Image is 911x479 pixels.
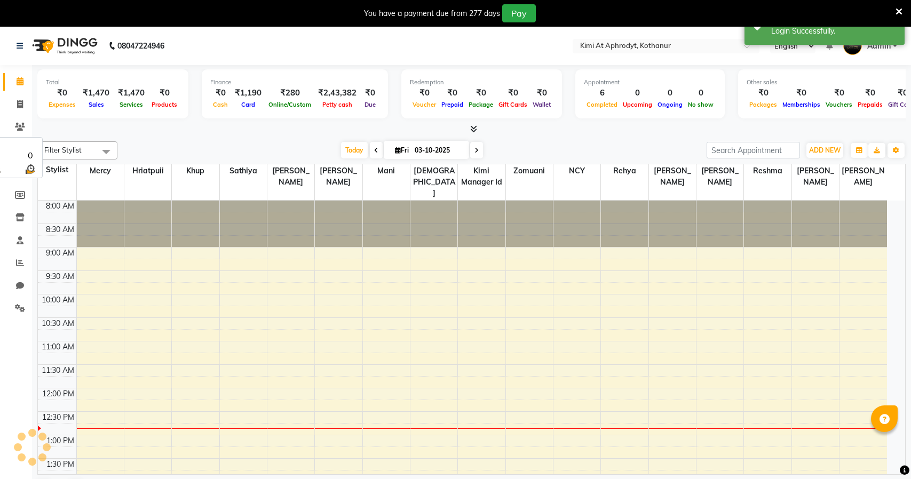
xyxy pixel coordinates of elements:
span: Completed [584,101,620,108]
div: Redemption [410,78,553,87]
span: Sales [86,101,107,108]
div: 9:30 AM [44,271,76,282]
div: 0 [655,87,685,99]
div: 0 [620,87,655,99]
div: ₹2,43,382 [314,87,361,99]
span: Reshma [744,164,791,178]
div: ₹0 [780,87,823,99]
span: [DEMOGRAPHIC_DATA] [410,164,457,200]
span: Mani [363,164,410,178]
b: 08047224946 [117,31,164,61]
div: Total [46,78,180,87]
div: 10:30 AM [39,318,76,329]
span: Card [239,101,258,108]
div: ₹0 [46,87,78,99]
span: [PERSON_NAME] [649,164,696,189]
div: ₹1,470 [114,87,149,99]
div: ₹0 [496,87,530,99]
span: Filter Stylist [44,146,82,154]
span: Prepaid [439,101,466,108]
span: [PERSON_NAME] [696,164,743,189]
div: 0 [685,87,716,99]
span: Online/Custom [266,101,314,108]
div: ₹280 [266,87,314,99]
span: Ongoing [655,101,685,108]
span: Cash [210,101,231,108]
span: Today [341,142,368,158]
span: Products [149,101,180,108]
div: Login Successfully. [771,26,897,37]
div: ₹1,190 [231,87,266,99]
div: 10:00 AM [39,294,76,306]
div: ₹0 [210,87,231,99]
span: Kimi manager id [458,164,505,189]
span: Due [362,101,378,108]
div: 12:00 PM [40,388,76,400]
div: 8:00 AM [44,201,76,212]
span: Gift Cards [496,101,530,108]
span: Rehya [601,164,648,178]
span: [PERSON_NAME] [315,164,362,189]
span: Zomuani [506,164,553,178]
img: logo [27,31,100,61]
div: You have a payment due from 277 days [364,8,500,19]
div: ₹0 [855,87,885,99]
span: Khup [172,164,219,178]
span: Expenses [46,101,78,108]
span: [PERSON_NAME] [839,164,887,189]
div: 1:30 PM [44,459,76,470]
span: [PERSON_NAME] [792,164,839,189]
span: Mercy [77,164,124,178]
div: ₹0 [149,87,180,99]
span: Memberships [780,101,823,108]
div: Finance [210,78,379,87]
img: wait_time.png [23,162,37,175]
div: ₹0 [466,87,496,99]
div: Appointment [584,78,716,87]
div: ₹0 [747,87,780,99]
input: 2025-10-03 [411,142,465,158]
span: NCY [553,164,600,178]
span: Upcoming [620,101,655,108]
span: Fri [392,146,411,154]
button: Pay [502,4,536,22]
span: Prepaids [855,101,885,108]
div: ₹0 [823,87,855,99]
span: Package [466,101,496,108]
div: ₹0 [410,87,439,99]
div: 1:00 PM [44,435,76,446]
div: ₹1,470 [78,87,114,99]
span: Vouchers [823,101,855,108]
span: No show [685,101,716,108]
span: Wallet [530,101,553,108]
span: ADD NEW [809,146,841,154]
div: ₹0 [361,87,379,99]
span: Hriatpuii [124,164,171,178]
div: ₹0 [530,87,553,99]
div: 12:30 PM [40,412,76,423]
div: 8:30 AM [44,224,76,235]
div: 11:00 AM [39,341,76,353]
img: Admin [843,36,862,55]
span: Services [117,101,146,108]
span: Packages [747,101,780,108]
button: ADD NEW [806,143,843,158]
div: 11:30 AM [39,365,76,376]
span: Sathiya [220,164,267,178]
span: Petty cash [320,101,355,108]
input: Search Appointment [707,142,800,158]
div: 6 [584,87,620,99]
div: 0 [23,149,37,162]
div: 9:00 AM [44,248,76,259]
div: Stylist [38,164,76,175]
span: Voucher [410,101,439,108]
span: Admin [867,41,891,52]
span: [PERSON_NAME] [267,164,314,189]
div: ₹0 [439,87,466,99]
